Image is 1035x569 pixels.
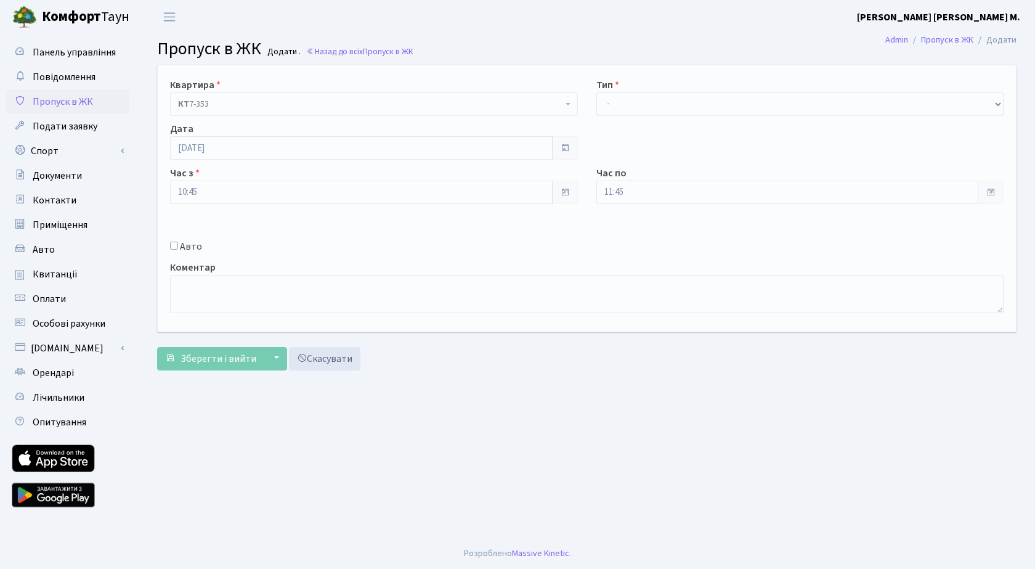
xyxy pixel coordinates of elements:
[33,292,66,306] span: Оплати
[6,40,129,65] a: Панель управління
[33,391,84,404] span: Лічильники
[885,33,908,46] a: Admin
[921,33,973,46] a: Пропуск в ЖК
[6,188,129,213] a: Контакти
[596,78,619,92] label: Тип
[170,166,200,181] label: Час з
[181,352,256,366] span: Зберегти і вийти
[6,336,129,361] a: [DOMAIN_NAME]
[178,98,189,110] b: КТ
[33,194,76,207] span: Контакти
[33,70,95,84] span: Повідомлення
[6,89,129,114] a: Пропуск в ЖК
[6,262,129,287] a: Квитанції
[6,287,129,311] a: Оплати
[33,366,74,380] span: Орендарі
[857,10,1020,25] a: [PERSON_NAME] [PERSON_NAME] М.
[289,347,360,370] a: Скасувати
[306,46,413,57] a: Назад до всіхПропуск в ЖК
[867,27,1035,53] nav: breadcrumb
[170,260,216,275] label: Коментар
[6,139,129,163] a: Спорт
[596,166,627,181] label: Час по
[6,65,129,89] a: Повідомлення
[178,98,562,110] span: <b>КТ</b>&nbsp;&nbsp;&nbsp;&nbsp;7-353
[42,7,129,28] span: Таун
[265,47,301,57] small: Додати .
[363,46,413,57] span: Пропуск в ЖК
[12,5,37,30] img: logo.png
[33,120,97,133] span: Подати заявку
[33,95,93,108] span: Пропуск в ЖК
[170,92,578,116] span: <b>КТ</b>&nbsp;&nbsp;&nbsp;&nbsp;7-353
[33,169,82,182] span: Документи
[6,213,129,237] a: Приміщення
[33,268,78,281] span: Квитанції
[6,410,129,435] a: Опитування
[512,547,569,560] a: Massive Kinetic
[6,385,129,410] a: Лічильники
[6,237,129,262] a: Авто
[6,311,129,336] a: Особові рахунки
[157,347,264,370] button: Зберегти і вийти
[973,33,1017,47] li: Додати
[180,239,202,254] label: Авто
[42,7,101,27] b: Комфорт
[6,114,129,139] a: Подати заявку
[170,78,221,92] label: Квартира
[6,163,129,188] a: Документи
[33,243,55,256] span: Авто
[33,218,87,232] span: Приміщення
[33,317,105,330] span: Особові рахунки
[857,10,1020,24] b: [PERSON_NAME] [PERSON_NAME] М.
[154,7,185,27] button: Переключити навігацію
[33,415,86,429] span: Опитування
[464,547,571,560] div: Розроблено .
[33,46,116,59] span: Панель управління
[6,361,129,385] a: Орендарі
[157,36,261,61] span: Пропуск в ЖК
[170,121,193,136] label: Дата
